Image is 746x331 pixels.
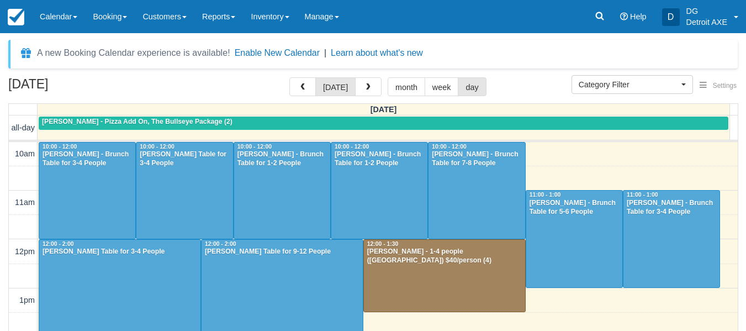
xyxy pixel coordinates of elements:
span: Help [630,12,647,21]
div: [PERSON_NAME] Table for 9-12 People [204,248,360,256]
span: [DATE] [371,105,397,114]
button: Enable New Calendar [235,48,320,59]
span: 11:00 - 1:00 [627,192,658,198]
a: 10:00 - 12:00[PERSON_NAME] - Brunch Table for 3-4 People [39,142,136,239]
button: day [458,77,486,96]
a: 10:00 - 12:00[PERSON_NAME] - Brunch Table for 1-2 People [331,142,428,239]
button: Settings [693,78,743,94]
p: Detroit AXE [686,17,727,28]
button: month [388,77,425,96]
span: Settings [713,82,737,90]
p: DG [686,6,727,17]
a: 12:00 - 1:30[PERSON_NAME] - 1-4 people ([GEOGRAPHIC_DATA]) $40/person (4) [363,239,526,313]
span: 10:00 - 12:00 [432,144,466,150]
div: D [662,8,680,26]
a: 11:00 - 1:00[PERSON_NAME] - Brunch Table for 3-4 People [623,190,720,288]
span: 12:00 - 2:00 [43,241,74,247]
div: A new Booking Calendar experience is available! [37,46,230,60]
div: [PERSON_NAME] - Brunch Table for 3-4 People [626,199,717,217]
div: [PERSON_NAME] Table for 3-4 People [42,248,198,256]
span: [PERSON_NAME] - Pizza Add On, The Bullseye Package (2) [42,118,232,125]
span: 10:00 - 12:00 [335,144,369,150]
a: 11:00 - 1:00[PERSON_NAME] - Brunch Table for 5-6 People [526,190,623,288]
i: Help [620,13,628,20]
div: [PERSON_NAME] - Brunch Table for 3-4 People [42,150,133,168]
button: Category Filter [572,75,693,94]
span: 12:00 - 2:00 [205,241,236,247]
span: 11am [15,198,35,207]
a: [PERSON_NAME] - Pizza Add On, The Bullseye Package (2) [39,117,728,130]
div: [PERSON_NAME] - Brunch Table for 1-2 People [237,150,327,168]
span: | [324,48,326,57]
span: 10am [15,149,35,158]
div: [PERSON_NAME] - Brunch Table for 7-8 People [431,150,522,168]
span: 1pm [19,296,35,304]
a: 10:00 - 12:00[PERSON_NAME] - Brunch Table for 1-2 People [234,142,331,239]
a: 10:00 - 12:00[PERSON_NAME] Table for 3-4 People [136,142,233,239]
span: 10:00 - 12:00 [140,144,174,150]
span: 10:00 - 12:00 [237,144,272,150]
button: [DATE] [315,77,356,96]
div: [PERSON_NAME] - 1-4 people ([GEOGRAPHIC_DATA]) $40/person (4) [367,248,522,265]
button: week [425,77,459,96]
span: 11:00 - 1:00 [530,192,561,198]
div: [PERSON_NAME] Table for 3-4 People [139,150,230,168]
img: checkfront-main-nav-mini-logo.png [8,9,24,25]
span: Category Filter [579,79,679,90]
span: 10:00 - 12:00 [43,144,77,150]
span: 12:00 - 1:30 [367,241,399,247]
a: 10:00 - 12:00[PERSON_NAME] - Brunch Table for 7-8 People [428,142,525,239]
span: 12pm [15,247,35,256]
h2: [DATE] [8,77,148,98]
div: [PERSON_NAME] - Brunch Table for 1-2 People [334,150,425,168]
div: [PERSON_NAME] - Brunch Table for 5-6 People [529,199,620,217]
a: Learn about what's new [331,48,423,57]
